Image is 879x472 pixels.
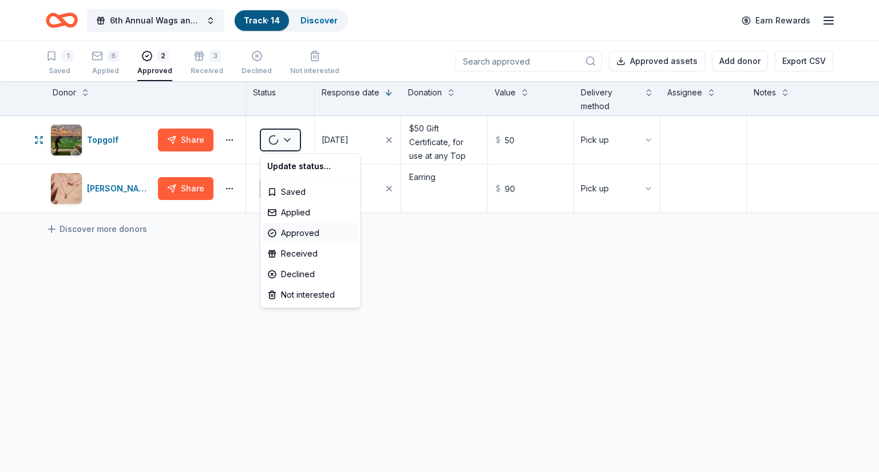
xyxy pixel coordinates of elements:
div: Applied [263,202,358,223]
div: Approved [263,223,358,243]
div: Update status... [263,156,358,177]
div: Received [263,243,358,264]
div: Saved [263,182,358,202]
div: Not interested [263,285,358,305]
div: Declined [263,264,358,285]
